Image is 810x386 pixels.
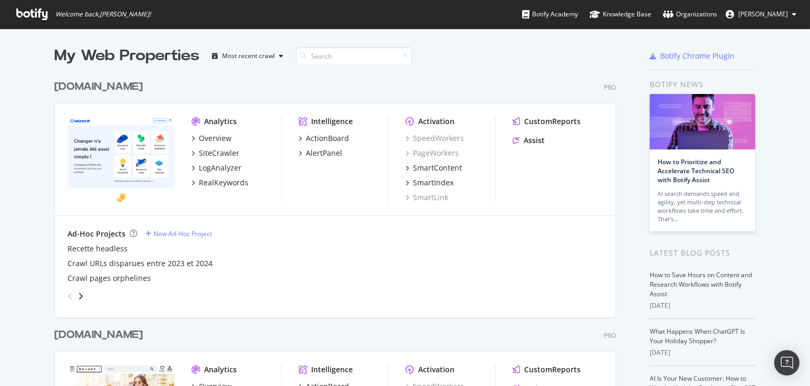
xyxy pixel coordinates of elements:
div: SmartIndex [413,177,454,188]
a: Crawl pages orphelines [67,273,151,284]
a: Assist [513,135,545,146]
a: [DOMAIN_NAME] [54,327,147,343]
div: New Ad-Hoc Project [153,229,212,238]
a: SmartLink [406,192,448,203]
a: AlertPanel [298,148,342,158]
a: [DOMAIN_NAME] [54,79,147,95]
div: SmartContent [413,163,462,173]
div: Intelligence [311,364,353,375]
div: Analytics [204,364,237,375]
a: PageWorkers [406,148,459,158]
div: [DATE] [650,301,756,310]
div: [DOMAIN_NAME] [54,327,143,343]
a: How to Prioritize and Accelerate Technical SEO with Botify Assist [658,157,734,184]
div: Organizations [663,9,717,20]
div: Intelligence [311,116,353,127]
div: SiteCrawler [199,148,239,158]
div: Activation [418,116,455,127]
button: Most recent crawl [208,48,287,64]
div: Ad-Hoc Projects [67,229,126,239]
img: How to Prioritize and Accelerate Technical SEO with Botify Assist [650,94,755,149]
div: LogAnalyzer [199,163,242,173]
button: [PERSON_NAME] [717,6,805,23]
a: CustomReports [513,364,581,375]
input: Search [296,47,412,65]
div: Pro [604,331,616,340]
img: lelynx.fr [67,116,175,202]
a: Crawl URLs disparues entre 2023 et 2024 [67,258,213,269]
a: How to Save Hours on Content and Research Workflows with Botify Assist [650,270,752,298]
a: Recette headless [67,243,128,254]
div: Botify news [650,79,756,90]
a: Botify Chrome Plugin [650,51,735,61]
div: angle-left [63,288,77,305]
div: Botify Chrome Plugin [660,51,735,61]
div: My Web Properties [54,45,199,67]
div: Pro [604,83,616,92]
div: Open Intercom Messenger [774,350,799,375]
div: Knowledge Base [590,9,651,20]
div: Analytics [204,116,237,127]
div: Botify Academy [522,9,578,20]
div: Activation [418,364,455,375]
a: What Happens When ChatGPT Is Your Holiday Shopper? [650,327,745,345]
div: AI search demands speed and agility, yet multi-step technical workflows take time and effort. Tha... [658,190,747,223]
div: Assist [524,135,545,146]
div: [DATE] [650,348,756,357]
div: CustomReports [524,116,581,127]
a: SmartContent [406,163,462,173]
div: [DOMAIN_NAME] [54,79,143,95]
div: Most recent crawl [222,53,275,59]
div: ActionBoard [306,133,349,144]
a: SiteCrawler [191,148,239,158]
a: CustomReports [513,116,581,127]
a: RealKeywords [191,177,248,188]
a: New Ad-Hoc Project [146,229,212,238]
a: ActionBoard [298,133,349,144]
span: Welcome back, [PERSON_NAME] ! [55,10,151,18]
a: SpeedWorkers [406,133,464,144]
a: SmartIndex [406,177,454,188]
div: Latest Blog Posts [650,247,756,259]
div: AlertPanel [306,148,342,158]
div: CustomReports [524,364,581,375]
div: Overview [199,133,232,144]
a: LogAnalyzer [191,163,242,173]
a: Overview [191,133,232,144]
div: angle-right [77,291,84,302]
span: Gianluca Mileo [738,10,788,18]
div: RealKeywords [199,177,248,188]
